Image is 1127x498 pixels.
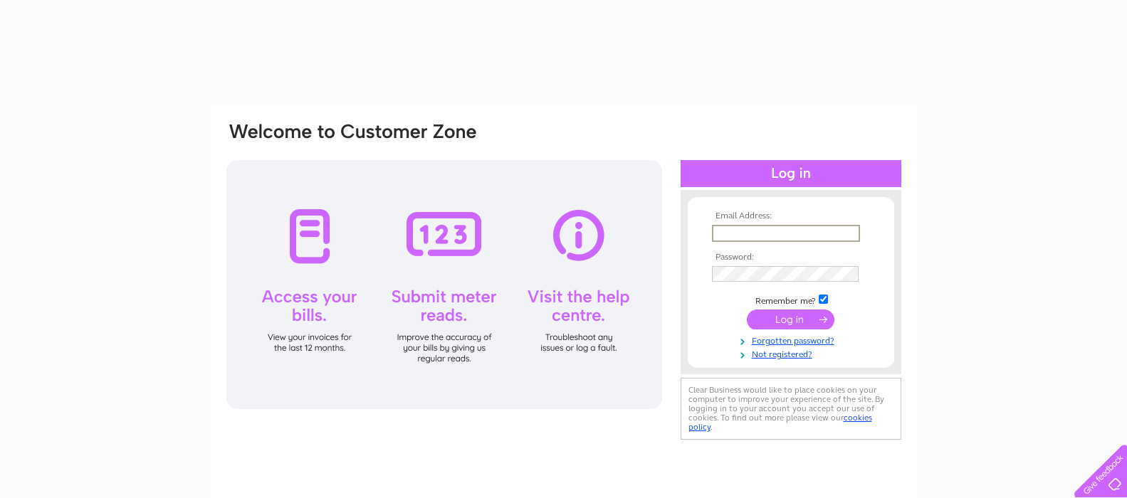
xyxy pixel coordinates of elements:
a: cookies policy [688,413,872,432]
th: Password: [708,253,874,263]
div: Clear Business would like to place cookies on your computer to improve your experience of the sit... [681,378,901,440]
a: Not registered? [712,346,874,360]
th: Email Address: [708,211,874,221]
a: Forgotten password? [712,333,874,346]
td: Remember me? [708,292,874,307]
input: Submit [747,309,834,329]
